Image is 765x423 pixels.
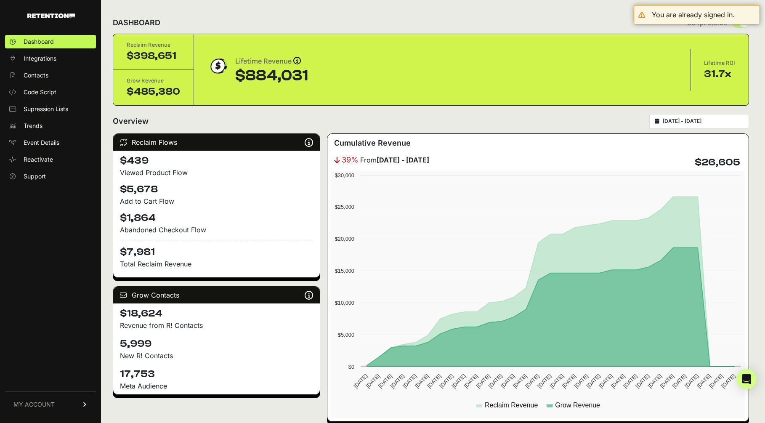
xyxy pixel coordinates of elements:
text: [DATE] [377,373,393,389]
text: [DATE] [365,373,381,389]
a: Dashboard [5,35,96,48]
div: Viewed Product Flow [120,168,313,178]
text: [DATE] [598,373,614,389]
span: Dashboard [24,37,54,46]
text: [DATE] [487,373,504,389]
text: [DATE] [549,373,565,389]
p: New R! Contacts [120,351,313,361]
a: MY ACCOUNT [5,391,96,417]
text: [DATE] [475,373,491,389]
h2: Overview [113,115,149,127]
h4: $439 [120,154,313,168]
span: 39% [342,154,359,166]
a: Contacts [5,69,96,82]
div: Grow Revenue [127,77,180,85]
h3: Cumulative Revenue [334,137,411,149]
text: $30,000 [335,172,354,178]
text: [DATE] [524,373,541,389]
h4: 5,999 [120,337,313,351]
text: [DATE] [426,373,443,389]
div: You are already signed in. [652,10,735,20]
a: Support [5,170,96,183]
div: Add to Cart Flow [120,196,313,206]
text: [DATE] [463,373,479,389]
text: [DATE] [610,373,626,389]
h4: 17,753 [120,367,313,381]
text: [DATE] [451,373,467,389]
div: Meta Audience [120,381,313,391]
span: Supression Lists [24,105,68,113]
span: Reactivate [24,155,53,164]
h4: $18,624 [120,307,313,320]
div: $485,380 [127,85,180,98]
text: Reclaim Revenue [485,402,538,409]
span: Integrations [24,54,56,63]
text: [DATE] [683,373,700,389]
text: [DATE] [512,373,528,389]
text: $20,000 [335,236,354,242]
div: Reclaim Revenue [127,41,180,49]
a: Trends [5,119,96,133]
span: Event Details [24,138,59,147]
h4: $26,605 [695,156,740,169]
text: [DATE] [708,373,724,389]
text: [DATE] [647,373,663,389]
a: Code Script [5,85,96,99]
p: Total Reclaim Revenue [120,259,313,269]
h4: $5,678 [120,183,313,196]
text: [DATE] [389,373,406,389]
div: Reclaim Flows [113,134,320,151]
text: [DATE] [537,373,553,389]
img: Retention.com [27,13,75,18]
text: [DATE] [659,373,675,389]
text: [DATE] [585,373,602,389]
text: $5,000 [338,332,354,338]
strong: [DATE] - [DATE] [377,156,429,164]
div: Open Intercom Messenger [736,369,757,389]
div: 31.7x [704,67,735,81]
text: [DATE] [720,373,737,389]
span: Code Script [24,88,56,96]
text: $10,000 [335,300,354,306]
a: Supression Lists [5,102,96,116]
text: [DATE] [573,373,590,389]
div: Abandoned Checkout Flow [120,225,313,235]
text: [DATE] [561,373,577,389]
img: dollar-coin-05c43ed7efb7bc0c12610022525b4bbbb207c7efeef5aecc26f025e68dcafac9.png [207,56,228,77]
h4: $1,864 [120,211,313,225]
text: Grow Revenue [555,402,600,409]
div: Grow Contacts [113,287,320,303]
span: MY ACCOUNT [13,400,55,409]
text: [DATE] [353,373,369,389]
text: $25,000 [335,204,354,210]
a: Event Details [5,136,96,149]
p: Revenue from R! Contacts [120,320,313,330]
a: Reactivate [5,153,96,166]
h4: $7,981 [120,240,313,259]
div: Lifetime Revenue [235,56,308,67]
span: Trends [24,122,42,130]
h2: DASHBOARD [113,17,160,29]
text: [DATE] [414,373,430,389]
text: [DATE] [622,373,639,389]
text: [DATE] [671,373,688,389]
text: $0 [348,364,354,370]
a: Integrations [5,52,96,65]
text: [DATE] [635,373,651,389]
span: Support [24,172,46,181]
div: Lifetime ROI [704,59,735,67]
text: [DATE] [499,373,516,389]
text: $15,000 [335,268,354,274]
div: $884,031 [235,67,308,84]
text: [DATE] [696,373,712,389]
span: From [360,155,429,165]
span: Contacts [24,71,48,80]
text: [DATE] [401,373,418,389]
div: $398,651 [127,49,180,63]
text: [DATE] [438,373,455,389]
